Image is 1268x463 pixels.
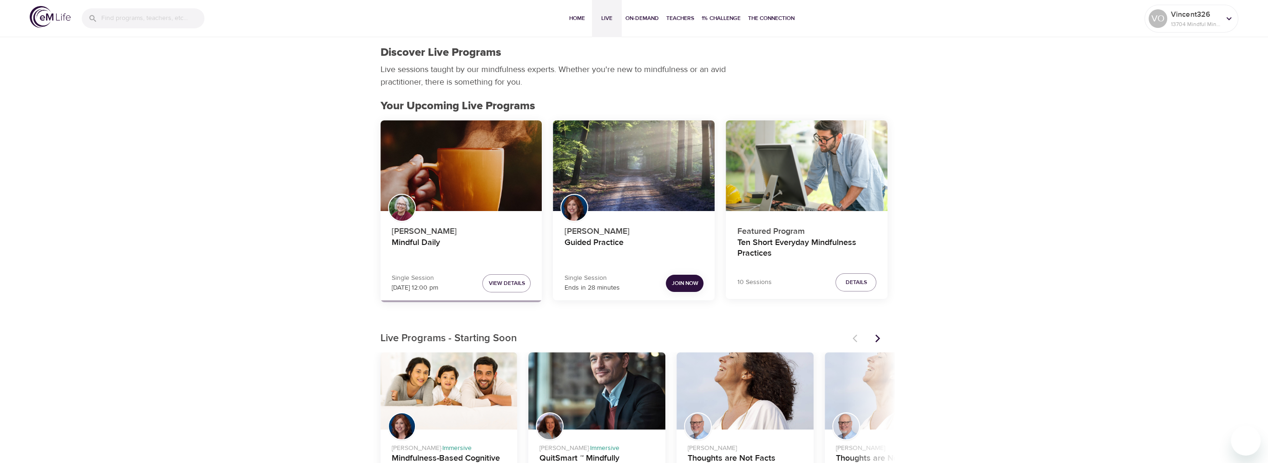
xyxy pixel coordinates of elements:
button: Mindful Daily [381,120,542,212]
h4: Ten Short Everyday Mindfulness Practices [737,238,876,260]
button: QuitSmart ™ Mindfully [528,352,665,430]
span: Immersive [442,444,472,452]
p: Vincent326 [1171,9,1220,20]
button: Next items [867,328,888,349]
span: Immersive [590,444,619,452]
span: Join Now [671,278,698,288]
p: Single Session [564,273,619,283]
input: Find programs, teachers, etc... [101,8,204,28]
span: The Connection [748,13,795,23]
p: [PERSON_NAME] [688,440,802,453]
p: Live sessions taught by our mindfulness experts. Whether you're new to mindfulness or an avid pra... [381,63,729,88]
iframe: Button to launch messaging window [1231,426,1261,456]
button: Join Now [666,275,703,292]
p: [PERSON_NAME] [564,221,703,238]
span: Live [596,13,618,23]
button: Mindfulness-Based Cognitive Training (MBCT) [381,352,518,430]
button: Thoughts are Not Facts [677,352,814,430]
span: 1% Challenge [702,13,741,23]
p: Live Programs - Starting Soon [381,331,847,346]
p: [PERSON_NAME] · [539,440,654,453]
p: 10 Sessions [737,278,771,287]
p: 13704 Mindful Minutes [1171,20,1220,28]
img: logo [30,6,71,28]
h1: Discover Live Programs [381,46,501,60]
button: Guided Practice [553,120,715,212]
p: Featured Program [737,221,876,238]
h2: Your Upcoming Live Programs [381,99,888,113]
p: Ends in 28 minutes [564,283,619,293]
p: [PERSON_NAME] [836,440,951,453]
button: View Details [482,274,531,292]
button: Details [835,273,876,291]
span: Details [845,278,867,287]
p: [DATE] 12:00 pm [392,283,438,293]
span: Home [566,13,588,23]
button: Thoughts are Not Facts [825,352,962,430]
span: Teachers [666,13,694,23]
div: VO [1149,9,1167,28]
span: On-Demand [625,13,659,23]
p: [PERSON_NAME] [392,221,531,238]
p: Single Session [392,273,438,283]
h4: Guided Practice [564,238,703,260]
button: Ten Short Everyday Mindfulness Practices [726,120,887,212]
h4: Mindful Daily [392,238,531,260]
span: View Details [488,278,525,288]
p: [PERSON_NAME] · [392,440,506,453]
